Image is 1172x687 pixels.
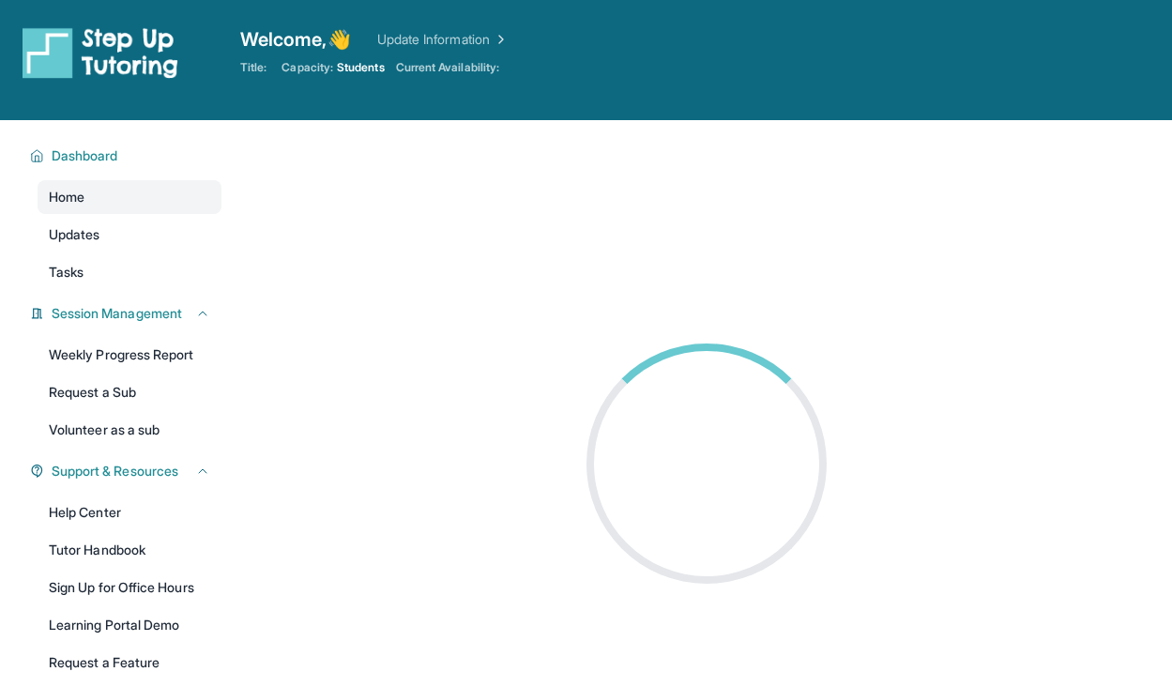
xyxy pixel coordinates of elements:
span: Title: [240,60,266,75]
span: Current Availability: [396,60,499,75]
span: Students [337,60,385,75]
span: Welcome, 👋 [240,26,351,53]
a: Request a Feature [38,646,221,679]
a: Help Center [38,496,221,529]
a: Home [38,180,221,214]
span: Capacity: [282,60,333,75]
img: Chevron Right [490,30,509,49]
span: Tasks [49,263,84,282]
span: Home [49,188,84,206]
a: Tutor Handbook [38,533,221,567]
a: Request a Sub [38,375,221,409]
a: Volunteer as a sub [38,413,221,447]
a: Tasks [38,255,221,289]
span: Support & Resources [52,462,178,481]
button: Support & Resources [44,462,210,481]
a: Updates [38,218,221,252]
button: Dashboard [44,146,210,165]
span: Session Management [52,304,182,323]
img: logo [23,26,178,79]
a: Weekly Progress Report [38,338,221,372]
a: Learning Portal Demo [38,608,221,642]
span: Updates [49,225,100,244]
button: Session Management [44,304,210,323]
span: Dashboard [52,146,118,165]
a: Update Information [377,30,509,49]
a: Sign Up for Office Hours [38,571,221,604]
